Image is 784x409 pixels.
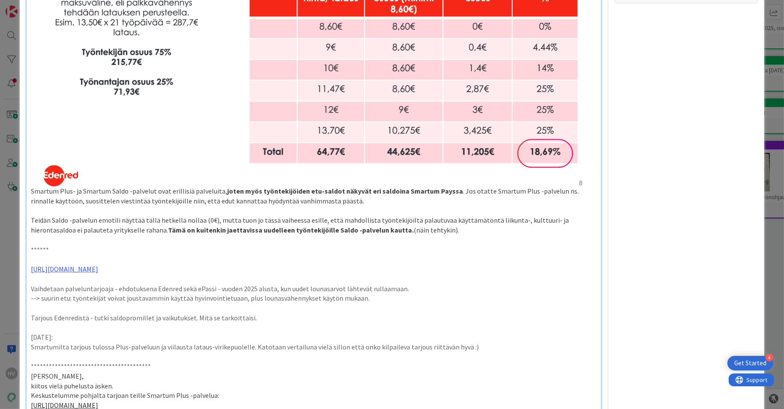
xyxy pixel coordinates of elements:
[168,226,414,234] strong: Tämä on kuitenkin jaettavissa uudelleen työntekijöille Saldo -palvelun kautta.
[734,359,766,367] div: Get Started
[31,382,113,390] span: kiitos vielä puhelusta äsken.
[227,187,463,195] strong: joten myös työntekijöiden etu-saldot näkyvät eri saldoina Smartum Payssa
[31,293,597,303] p: --> suurin etu: työntekijät voivat joustavammin käyttää hyvinvointietuaan, plus lounasvähennykset...
[31,372,84,380] span: [PERSON_NAME],
[31,284,597,294] p: Vaihdetaan palveluntarjoaja - ehdotuksena Edenred sekä ePassi - vuoden 2025 alusta, kun uudet lou...
[414,226,459,234] span: (näin tehtykin).
[31,187,227,195] span: Smartum Plus- ja Smartum Saldo -palvelut ovat erillisiä palveluita,
[31,332,597,342] p: [DATE]:
[727,356,773,370] div: Open Get Started checklist, remaining modules: 4
[31,265,98,273] a: [URL][DOMAIN_NAME]
[31,342,597,352] p: Smartumilta tarjous tulossa Plus-palveluun ja viilausta lataus-virikepuolelle. Katotaan vertailun...
[31,216,570,234] span: Teidän Saldo -palvelun emotili näyttää tällä hetkellä nollaa (0€), mutta tuon jo tässä vaiheessa ...
[18,1,39,12] span: Support
[766,354,773,361] div: 4
[31,391,219,400] span: Keskustelumme pohjalta tarjoan teille Smartum Plus -palvelua:
[31,313,597,323] p: Tarjous Edenredistä - tutki saldopromillet ja vaikutukset. Mitä se tarkoittaisi.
